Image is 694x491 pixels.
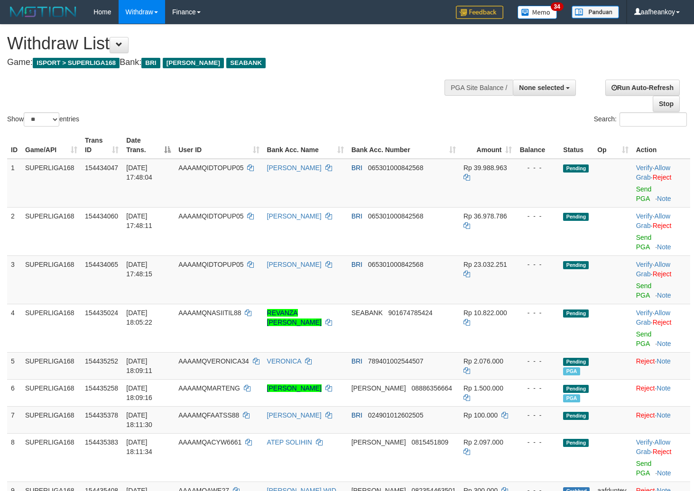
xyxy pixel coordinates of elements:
a: Verify [636,261,653,268]
td: 4 [7,304,21,352]
div: PGA Site Balance / [444,80,513,96]
td: SUPERLIGA168 [21,406,81,433]
span: Rp 2.097.000 [463,438,503,446]
span: Pending [563,309,589,318]
span: Rp 1.500.000 [463,384,503,392]
div: - - - [519,410,555,420]
a: Reject [636,384,655,392]
a: Note [657,291,671,299]
span: BRI [352,411,362,419]
h1: Withdraw List [7,34,453,53]
span: 154435383 [85,438,118,446]
td: · · [632,433,690,482]
th: Trans ID: activate to sort column ascending [81,132,122,159]
div: - - - [519,437,555,447]
span: 154434060 [85,212,118,220]
a: [PERSON_NAME] [267,164,322,172]
span: BRI [352,357,362,365]
a: Reject [636,357,655,365]
th: User ID: activate to sort column ascending [175,132,263,159]
a: Send PGA [636,460,652,477]
span: AAAAMQIDTOPUP05 [178,212,243,220]
a: Stop [653,96,680,112]
a: Note [657,469,671,477]
th: Action [632,132,690,159]
td: · · [632,159,690,208]
td: SUPERLIGA168 [21,207,81,255]
th: Balance [516,132,559,159]
span: Rp 100.000 [463,411,498,419]
span: None selected [519,84,564,91]
a: Send PGA [636,185,652,202]
span: [DATE] 17:48:15 [126,261,152,278]
a: Reject [653,222,672,229]
a: Send PGA [636,330,652,347]
span: AAAAMQACYW6661 [178,438,241,446]
span: AAAAMQNASIITIL88 [178,309,241,317]
span: [DATE] 18:09:11 [126,357,152,374]
span: BRI [352,212,362,220]
span: · [636,309,670,326]
td: · · [632,255,690,304]
span: AAAAMQIDTOPUP05 [178,164,243,172]
th: Game/API: activate to sort column ascending [21,132,81,159]
span: [DATE] 17:48:04 [126,164,152,181]
span: Rp 36.978.786 [463,212,507,220]
td: SUPERLIGA168 [21,433,81,482]
th: Status [559,132,593,159]
img: Feedback.jpg [456,6,503,19]
span: Copy 0815451809 to clipboard [411,438,448,446]
span: AAAAMQVERONICA34 [178,357,249,365]
td: SUPERLIGA168 [21,159,81,208]
a: Note [657,340,671,347]
span: Rp 10.822.000 [463,309,507,317]
span: SEABANK [226,58,266,68]
a: Send PGA [636,282,652,299]
span: Pending [563,261,589,269]
span: BRI [352,261,362,268]
img: Button%20Memo.svg [518,6,557,19]
div: - - - [519,211,555,221]
div: - - - [519,383,555,393]
a: Verify [636,309,653,317]
span: [DATE] 18:05:22 [126,309,152,326]
img: MOTION_logo.png [7,5,79,19]
span: BRI [141,58,160,68]
span: Pending [563,213,589,221]
td: · [632,379,690,406]
select: Showentries [24,112,59,127]
a: [PERSON_NAME] [267,261,322,268]
span: Rp 2.076.000 [463,357,503,365]
a: Verify [636,438,653,446]
a: Reject [653,173,672,181]
td: 3 [7,255,21,304]
button: None selected [513,80,576,96]
span: · [636,212,670,229]
a: Allow Grab [636,309,670,326]
a: Note [657,195,671,202]
span: AAAAMQIDTOPUP05 [178,261,243,268]
span: BRI [352,164,362,172]
span: 154435024 [85,309,118,317]
div: - - - [519,308,555,318]
span: [PERSON_NAME] [352,438,406,446]
td: 7 [7,406,21,433]
img: panduan.png [572,6,619,18]
a: ATEP SOLIHIN [267,438,312,446]
span: [PERSON_NAME] [352,384,406,392]
td: SUPERLIGA168 [21,255,81,304]
a: REVANZA [PERSON_NAME] [267,309,322,326]
a: Run Auto-Refresh [605,80,680,96]
span: · [636,261,670,278]
a: Allow Grab [636,212,670,229]
span: · [636,164,670,181]
a: Note [657,243,671,251]
a: Allow Grab [636,438,670,455]
input: Search: [620,112,687,127]
span: Pending [563,439,589,447]
span: [DATE] 18:09:16 [126,384,152,401]
th: Bank Acc. Name: activate to sort column ascending [263,132,348,159]
span: 154435252 [85,357,118,365]
span: Rp 39.988.963 [463,164,507,172]
div: - - - [519,163,555,173]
